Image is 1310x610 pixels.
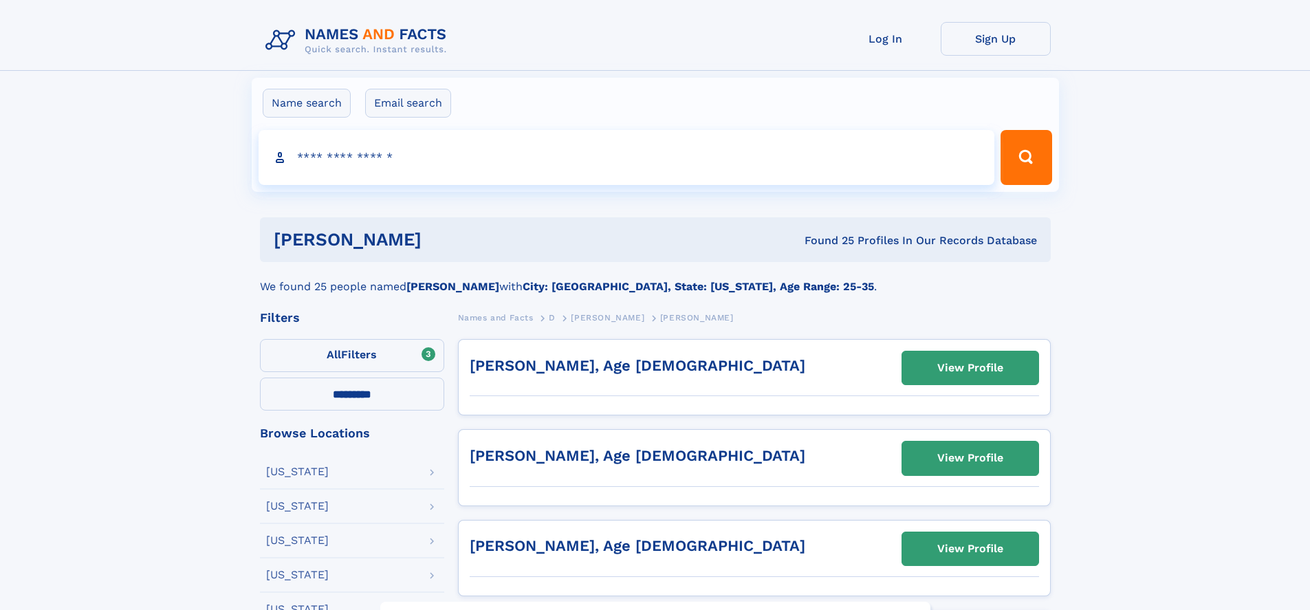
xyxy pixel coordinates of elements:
div: [US_STATE] [266,501,329,512]
a: View Profile [902,351,1038,384]
a: Names and Facts [458,309,534,326]
span: [PERSON_NAME] [571,313,644,323]
b: [PERSON_NAME] [406,280,499,293]
a: [PERSON_NAME], Age [DEMOGRAPHIC_DATA] [470,447,805,464]
a: View Profile [902,442,1038,475]
a: [PERSON_NAME], Age [DEMOGRAPHIC_DATA] [470,357,805,374]
button: Search Button [1001,130,1051,185]
label: Filters [260,339,444,372]
label: Email search [365,89,451,118]
a: View Profile [902,532,1038,565]
span: [PERSON_NAME] [660,313,734,323]
div: [US_STATE] [266,466,329,477]
label: Name search [263,89,351,118]
div: View Profile [937,533,1003,565]
div: View Profile [937,352,1003,384]
input: search input [259,130,995,185]
div: View Profile [937,442,1003,474]
a: Log In [831,22,941,56]
div: We found 25 people named with . [260,262,1051,295]
div: [US_STATE] [266,569,329,580]
a: D [549,309,556,326]
div: Browse Locations [260,427,444,439]
div: Found 25 Profiles In Our Records Database [613,233,1037,248]
h1: [PERSON_NAME] [274,231,613,248]
a: [PERSON_NAME], Age [DEMOGRAPHIC_DATA] [470,537,805,554]
a: [PERSON_NAME] [571,309,644,326]
span: D [549,313,556,323]
img: Logo Names and Facts [260,22,458,59]
b: City: [GEOGRAPHIC_DATA], State: [US_STATE], Age Range: 25-35 [523,280,874,293]
div: [US_STATE] [266,535,329,546]
span: All [327,348,341,361]
a: Sign Up [941,22,1051,56]
div: Filters [260,312,444,324]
